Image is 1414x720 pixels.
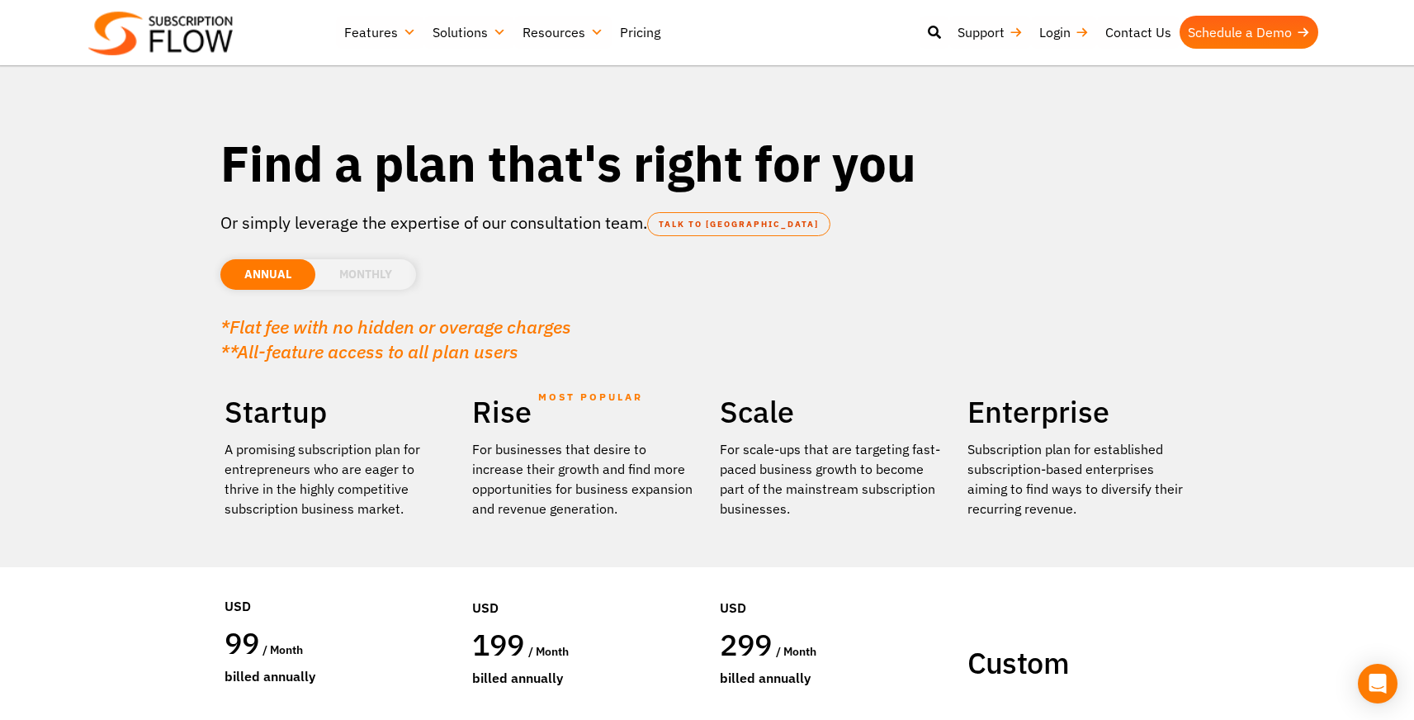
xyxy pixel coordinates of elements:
a: Solutions [424,16,514,49]
li: MONTHLY [315,259,416,290]
h2: Enterprise [967,393,1190,431]
a: Schedule a Demo [1180,16,1318,49]
div: For scale-ups that are targeting fast-paced business growth to become part of the mainstream subs... [720,439,943,519]
div: Open Intercom Messenger [1358,664,1397,703]
div: USD [225,547,447,624]
div: USD [472,548,695,626]
a: Contact Us [1097,16,1180,49]
li: ANNUAL [220,259,315,290]
em: **All-feature access to all plan users [220,339,518,363]
span: / month [262,642,303,657]
div: Billed Annually [225,666,447,686]
span: Custom [967,643,1069,682]
div: Billed Annually [720,668,943,688]
span: 299 [720,625,773,664]
p: Or simply leverage the expertise of our consultation team. [220,211,1194,235]
span: 199 [472,625,525,664]
span: MOST POPULAR [538,378,643,416]
div: For businesses that desire to increase their growth and find more opportunities for business expa... [472,439,695,519]
img: Subscriptionflow [88,12,233,55]
h2: Scale [720,393,943,431]
a: TALK TO [GEOGRAPHIC_DATA] [647,212,830,236]
em: *Flat fee with no hidden or overage charges [220,315,571,339]
div: USD [720,548,943,626]
p: A promising subscription plan for entrepreneurs who are eager to thrive in the highly competitive... [225,439,447,519]
h2: Rise [472,393,695,431]
div: Billed Annually [472,668,695,688]
span: / month [776,644,816,659]
span: / month [528,644,569,659]
a: Support [949,16,1031,49]
span: 99 [225,623,260,662]
h1: Find a plan that's right for you [220,132,1194,194]
a: Pricing [612,16,669,49]
p: Subscription plan for established subscription-based enterprises aiming to find ways to diversify... [967,439,1190,519]
h2: Startup [225,393,447,431]
a: Resources [514,16,612,49]
a: Features [336,16,424,49]
a: Login [1031,16,1097,49]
